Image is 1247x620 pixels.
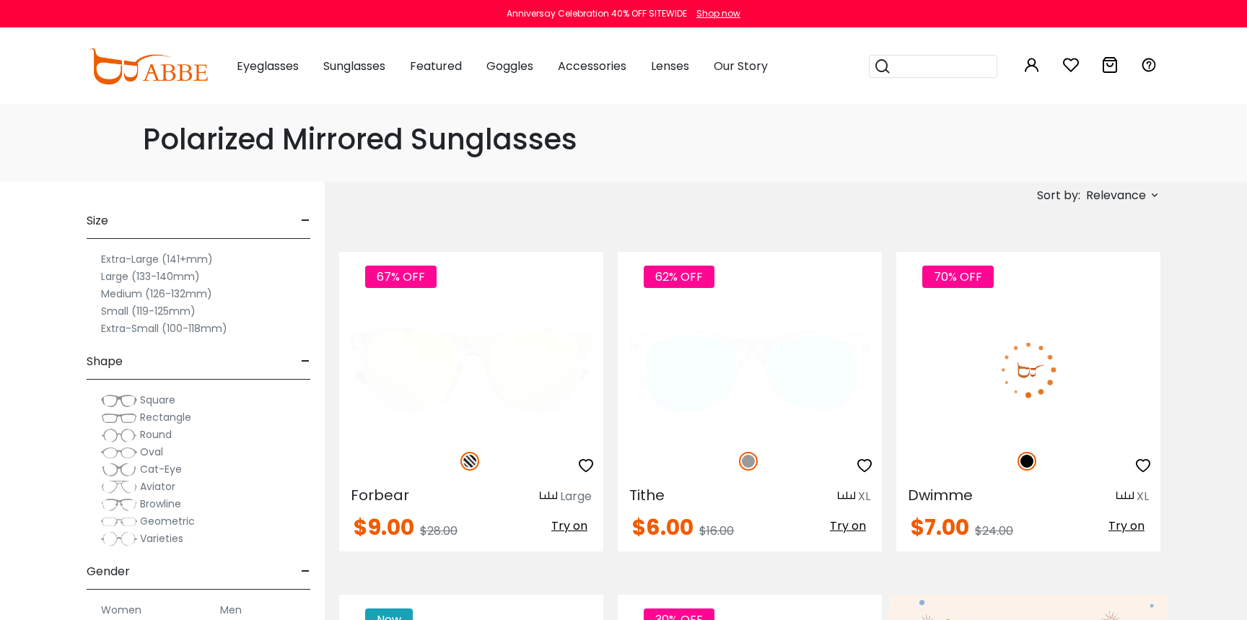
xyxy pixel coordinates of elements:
span: Size [87,204,108,238]
span: Featured [410,58,462,74]
span: $28.00 [420,523,458,539]
span: - [301,344,310,379]
span: $9.00 [354,512,414,543]
span: Sort by: [1037,187,1080,204]
img: abbeglasses.com [89,48,208,84]
label: Medium (126-132mm) [101,285,212,302]
div: Large [560,488,592,505]
span: $16.00 [699,523,734,539]
img: Black [1018,452,1036,471]
label: Extra-Small (100-118mm) [101,320,227,337]
img: size ruler [1116,491,1134,502]
label: Small (119-125mm) [101,302,196,320]
label: Large (133-140mm) [101,268,200,285]
span: Square [140,393,175,407]
span: - [301,204,310,238]
a: Shop now [689,7,740,19]
span: Goggles [486,58,533,74]
span: Relevance [1086,183,1146,209]
img: size ruler [838,491,855,502]
img: Rectangle.png [101,411,137,425]
div: XL [858,488,870,505]
button: Try on [1104,517,1149,536]
img: Gray [739,452,758,471]
img: Gray Tithe - TR ,Universal Bridge Fit [618,304,882,436]
span: Geometric [140,514,195,528]
span: Forbear [351,485,409,505]
span: - [301,554,310,589]
span: Varieties [140,531,183,546]
span: Eyeglasses [237,58,299,74]
span: Cat-Eye [140,462,182,476]
span: Round [140,427,172,442]
span: $24.00 [975,523,1013,539]
span: Browline [140,497,181,511]
span: Oval [140,445,163,459]
img: Cat-Eye.png [101,463,137,477]
img: Round.png [101,428,137,442]
img: Pattern [460,452,479,471]
span: Gender [87,554,130,589]
span: Lenses [651,58,689,74]
div: XL [1137,488,1149,505]
img: Pattern Forbear - TR ,Universal Bridge Fit [339,304,603,436]
span: Shape [87,344,123,379]
span: 62% OFF [644,266,714,288]
span: 67% OFF [365,266,437,288]
span: $7.00 [911,512,969,543]
img: Oval.png [101,445,137,460]
span: Try on [1108,518,1145,534]
label: Extra-Large (141+mm) [101,250,213,268]
span: $6.00 [632,512,693,543]
label: Men [220,601,242,619]
img: Square.png [101,393,137,408]
button: Try on [547,517,592,536]
span: Aviator [140,479,175,494]
span: Tithe [629,485,665,505]
img: Browline.png [101,497,137,512]
img: Black Dwimme - Metal ,Adjust Nose Pads [896,304,1160,436]
img: size ruler [540,491,557,502]
span: Rectangle [140,410,191,424]
span: Try on [551,518,587,534]
img: Geometric.png [101,515,137,529]
label: Women [101,601,141,619]
div: Anniversay Celebration 40% OFF SITEWIDE [507,7,687,20]
div: Shop now [696,7,740,20]
span: Our Story [714,58,768,74]
button: Try on [826,517,870,536]
span: Accessories [558,58,626,74]
img: Aviator.png [101,480,137,494]
span: Sunglasses [323,58,385,74]
h1: Polarized Mirrored Sunglasses [143,122,1104,157]
span: 70% OFF [922,266,994,288]
span: Dwimme [908,485,973,505]
img: Varieties.png [101,531,137,546]
span: Try on [830,518,866,534]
